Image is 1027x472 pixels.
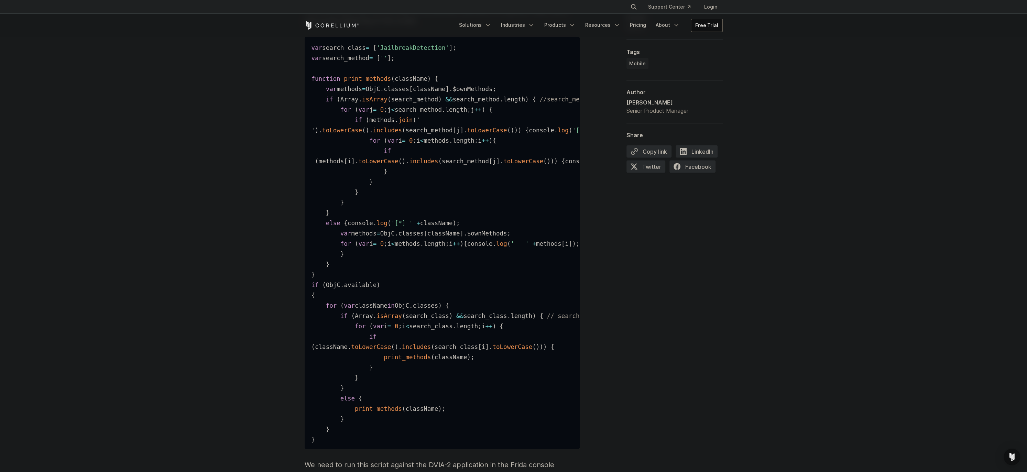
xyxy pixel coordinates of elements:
[340,384,344,391] span: }
[355,106,359,113] span: (
[485,343,489,350] span: ]
[420,240,424,247] span: .
[626,145,671,158] button: Copy link
[474,137,478,144] span: ;
[391,54,395,61] span: ;
[503,157,543,164] span: toLowerCase
[315,157,319,164] span: (
[395,230,398,237] span: .
[326,261,330,267] span: }
[312,44,323,51] span: var
[569,240,572,247] span: ]
[416,219,420,226] span: +
[369,54,373,61] span: =
[369,137,380,144] span: for
[467,106,471,113] span: ;
[420,137,424,144] span: <
[449,85,453,92] span: .
[424,230,427,237] span: [
[312,44,681,443] code: search_class search_method methods ObjC classes className $ownMethods Array search_method search_...
[550,343,554,350] span: {
[471,353,474,360] span: ;
[362,96,387,102] span: isArray
[572,240,576,247] span: )
[351,157,355,164] span: ]
[340,415,344,422] span: }
[369,322,373,329] span: (
[435,75,438,82] span: {
[626,89,723,96] div: Author
[489,157,493,164] span: [
[569,127,572,133] span: (
[409,85,413,92] span: [
[453,127,457,133] span: [
[322,127,362,133] span: toLowerCase
[438,405,442,412] span: )
[340,106,351,113] span: for
[312,281,319,288] span: if
[387,322,391,329] span: =
[344,157,348,164] span: [
[1004,449,1020,465] div: Open Intercom Messenger
[373,322,384,329] span: var
[507,240,511,247] span: (
[362,85,366,92] span: =
[312,292,315,298] span: {
[380,106,384,113] span: 0
[355,188,359,195] span: }
[581,19,624,31] a: Resources
[456,219,460,226] span: ;
[387,302,395,309] span: in
[453,240,460,247] span: ++
[442,405,446,412] span: ;
[478,322,482,329] span: ;
[496,157,500,164] span: ]
[445,302,449,309] span: {
[493,240,496,247] span: .
[460,240,464,247] span: )
[449,44,453,51] span: ]
[376,44,449,51] span: 'JailbreakDetection'
[626,48,723,55] div: Tags
[478,343,482,350] span: [
[315,127,319,133] span: )
[643,1,696,13] a: Support Center
[550,157,554,164] span: )
[366,127,370,133] span: )
[376,219,387,226] span: log
[337,96,340,102] span: (
[572,127,594,133] span: '[*] '
[384,137,387,144] span: (
[373,44,377,51] span: [
[626,161,665,173] span: Twitter
[500,157,504,164] span: .
[369,333,376,340] span: if
[532,312,536,319] span: )
[532,96,536,102] span: {
[554,157,558,164] span: )
[449,137,453,144] span: .
[438,96,442,102] span: )
[351,343,391,350] span: toLowerCase
[395,116,398,123] span: .
[369,178,373,185] span: }
[518,127,522,133] span: )
[369,364,373,371] span: }
[554,127,558,133] span: .
[373,106,377,113] span: =
[669,161,720,176] a: Facebook
[442,106,446,113] span: .
[391,106,395,113] span: <
[496,240,507,247] span: log
[305,21,359,30] a: Corellium Home
[669,161,715,173] span: Facebook
[449,312,453,319] span: )
[376,54,380,61] span: [
[438,157,442,164] span: (
[391,343,395,350] span: (
[359,106,370,113] span: var
[676,145,718,158] span: LinkedIn
[348,343,351,350] span: .
[340,230,351,237] span: var
[489,106,493,113] span: {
